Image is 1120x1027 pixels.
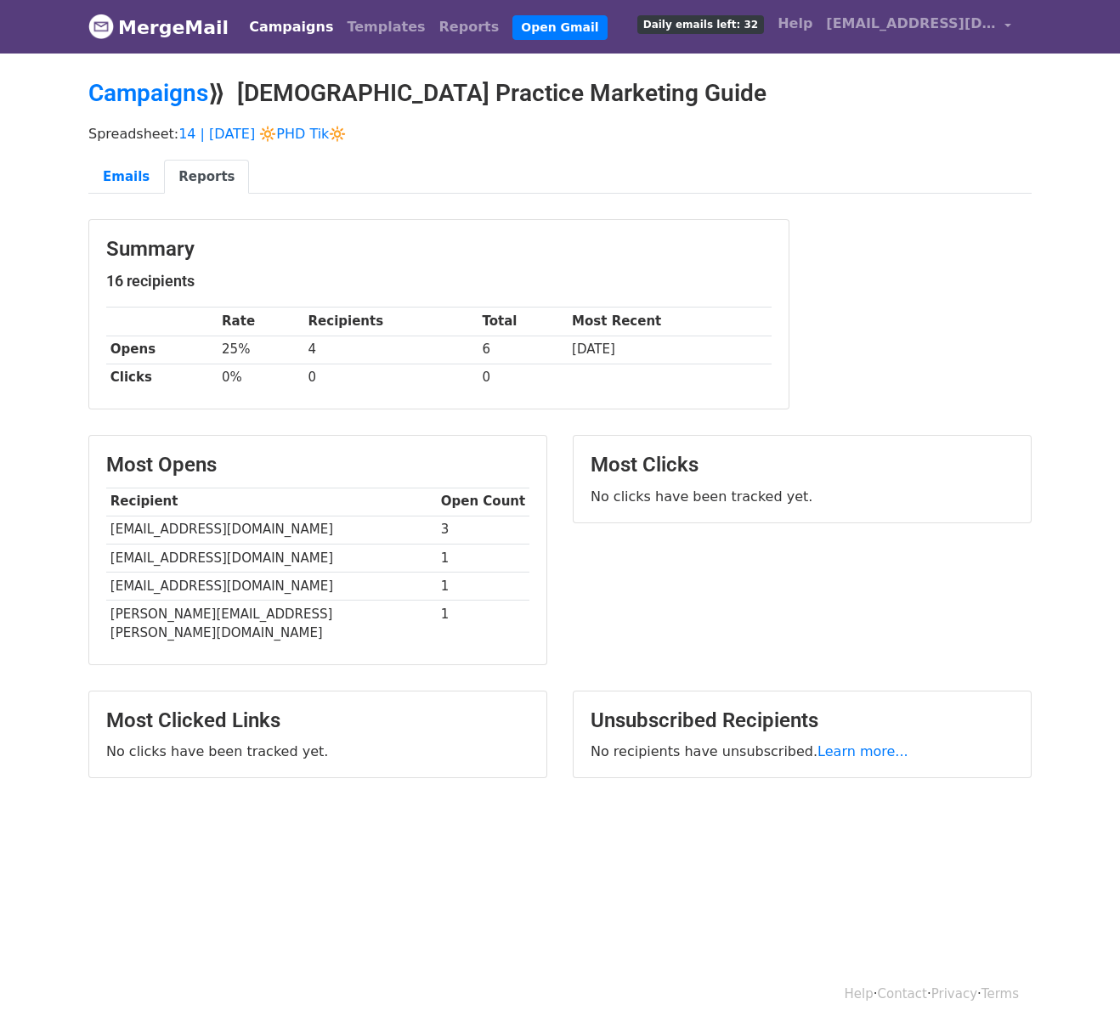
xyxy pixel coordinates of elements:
[218,336,304,364] td: 25%
[218,308,304,336] th: Rate
[178,126,346,142] a: 14 | [DATE] 🔆PHD Tik🔆
[304,308,478,336] th: Recipients
[106,516,437,544] td: [EMAIL_ADDRESS][DOMAIN_NAME]
[478,336,568,364] td: 6
[845,986,874,1002] a: Help
[88,160,164,195] a: Emails
[771,7,819,41] a: Help
[88,79,208,107] a: Campaigns
[437,516,529,544] td: 3
[106,572,437,600] td: [EMAIL_ADDRESS][DOMAIN_NAME]
[88,79,1032,108] h2: ⟫ [DEMOGRAPHIC_DATA] Practice Marketing Guide
[106,237,772,262] h3: Summary
[88,9,229,45] a: MergeMail
[591,488,1014,505] p: No clicks have been tracked yet.
[512,15,607,40] a: Open Gmail
[340,10,432,44] a: Templates
[478,308,568,336] th: Total
[591,708,1014,733] h3: Unsubscribed Recipients
[106,708,529,733] h3: Most Clicked Links
[106,453,529,477] h3: Most Opens
[478,364,568,392] td: 0
[637,15,764,34] span: Daily emails left: 32
[433,10,506,44] a: Reports
[106,336,218,364] th: Opens
[437,544,529,572] td: 1
[88,125,1032,143] p: Spreadsheet:
[817,743,908,759] a: Learn more...
[242,10,340,44] a: Campaigns
[819,7,1018,47] a: [EMAIL_ADDRESS][DOMAIN_NAME]
[878,986,927,1002] a: Contact
[106,600,437,646] td: [PERSON_NAME][EMAIL_ADDRESS][PERSON_NAME][DOMAIN_NAME]
[304,364,478,392] td: 0
[826,14,996,34] span: [EMAIL_ADDRESS][DOMAIN_NAME]
[568,308,772,336] th: Most Recent
[437,488,529,516] th: Open Count
[591,742,1014,760] p: No recipients have unsubscribed.
[981,986,1019,1002] a: Terms
[88,14,114,39] img: MergeMail logo
[106,272,772,291] h5: 16 recipients
[106,742,529,760] p: No clicks have been tracked yet.
[218,364,304,392] td: 0%
[106,544,437,572] td: [EMAIL_ADDRESS][DOMAIN_NAME]
[437,600,529,646] td: 1
[106,488,437,516] th: Recipient
[931,986,977,1002] a: Privacy
[1035,945,1120,1027] iframe: Chat Widget
[568,336,772,364] td: [DATE]
[164,160,249,195] a: Reports
[304,336,478,364] td: 4
[106,364,218,392] th: Clicks
[437,572,529,600] td: 1
[591,453,1014,477] h3: Most Clicks
[631,7,771,41] a: Daily emails left: 32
